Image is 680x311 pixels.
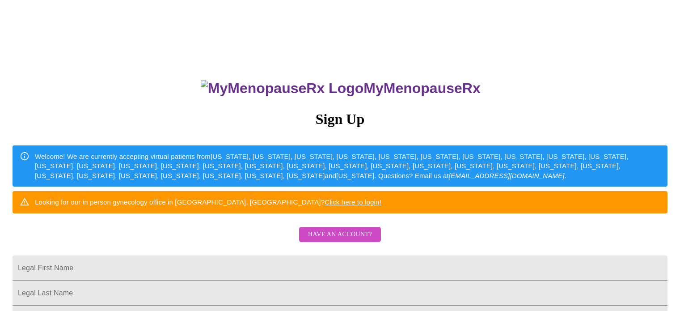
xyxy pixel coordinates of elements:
[35,148,660,184] div: Welcome! We are currently accepting virtual patients from [US_STATE], [US_STATE], [US_STATE], [US...
[325,198,381,206] a: Click here to login!
[201,80,363,97] img: MyMenopauseRx Logo
[14,80,668,97] h3: MyMenopauseRx
[35,194,381,210] div: Looking for our in person gynecology office in [GEOGRAPHIC_DATA], [GEOGRAPHIC_DATA]?
[449,172,565,179] em: [EMAIL_ADDRESS][DOMAIN_NAME]
[13,111,667,128] h3: Sign Up
[297,237,383,244] a: Have an account?
[308,229,372,240] span: Have an account?
[299,227,381,243] button: Have an account?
